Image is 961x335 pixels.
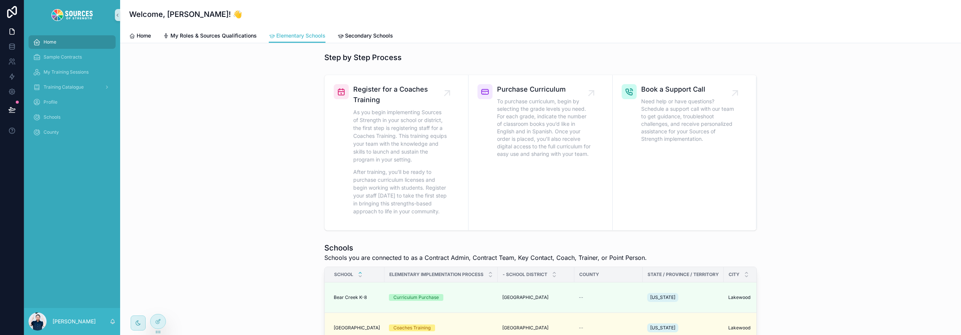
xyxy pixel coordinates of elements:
[502,294,548,300] span: [GEOGRAPHIC_DATA]
[44,54,82,60] span: Sample Contracts
[324,52,402,63] h1: Step by Step Process
[502,294,570,300] a: [GEOGRAPHIC_DATA]
[728,294,750,300] span: Lakewood
[129,29,151,44] a: Home
[337,29,393,44] a: Secondary Schools
[44,114,60,120] span: Schools
[353,168,447,215] p: After training, you’ll be ready to purchase curriculum licenses and begin working with students. ...
[44,99,57,105] span: Profile
[647,322,719,334] a: [US_STATE]
[44,84,84,90] span: Training Catalogue
[29,50,116,64] a: Sample Contracts
[641,84,735,95] span: Book a Support Call
[137,32,151,39] span: Home
[648,272,719,278] span: State / Province / Territory
[276,32,325,39] span: Elementary Schools
[389,324,493,331] a: Coaches Training
[650,325,675,331] span: [US_STATE]
[389,294,493,301] a: Curriculum Purchase
[353,108,447,163] p: As you begin implementing Sources of Strength in your school or district, the first step is regis...
[29,65,116,79] a: My Training Sessions
[51,9,93,21] img: App logo
[29,80,116,94] a: Training Catalogue
[353,84,447,105] span: Register for a Coaches Training
[503,272,547,278] span: - School District
[334,325,380,331] a: [GEOGRAPHIC_DATA]
[334,294,367,300] span: Bear Creek K-8
[334,294,380,300] a: Bear Creek K-8
[613,75,756,230] a: Book a Support CallNeed help or have questions? Schedule a support call with our team to get guid...
[24,30,120,149] div: scrollable content
[324,253,647,262] span: Schools you are connected to as a Contract Admin, Contract Team, Key Contact, Coach, Trainer, or ...
[345,32,393,39] span: Secondary Schools
[324,243,647,253] h1: Schools
[579,294,583,300] span: --
[269,29,325,43] a: Elementary Schools
[728,325,750,331] span: Lakewood
[170,32,257,39] span: My Roles & Sources Qualifications
[29,95,116,109] a: Profile
[325,75,468,230] a: Register for a Coaches TrainingAs you begin implementing Sources of Strength in your school or di...
[29,35,116,49] a: Home
[29,125,116,139] a: County
[497,98,591,158] span: To purchase curriculum, begin by selecting the grade levels you need. For each grade, indicate th...
[728,294,772,300] a: Lakewood
[497,84,591,95] span: Purchase Curriculum
[647,291,719,303] a: [US_STATE]
[29,110,116,124] a: Schools
[728,325,772,331] a: Lakewood
[44,39,56,45] span: Home
[641,98,735,143] span: Need help or have questions? Schedule a support call with our team to get guidance, troubleshoot ...
[729,272,740,278] span: City
[502,325,570,331] a: [GEOGRAPHIC_DATA]
[579,325,583,331] span: --
[502,325,548,331] span: [GEOGRAPHIC_DATA]
[389,272,484,278] span: Elementary Implementation Process
[44,69,89,75] span: My Training Sessions
[393,294,439,301] div: Curriculum Purchase
[650,294,675,300] span: [US_STATE]
[44,129,59,135] span: County
[579,272,599,278] span: County
[579,325,638,331] a: --
[334,272,353,278] span: School
[579,294,638,300] a: --
[129,9,242,20] h1: Welcome, [PERSON_NAME]! 👋
[393,324,431,331] div: Coaches Training
[53,318,96,325] p: [PERSON_NAME]
[468,75,612,230] a: Purchase CurriculumTo purchase curriculum, begin by selecting the grade levels you need. For each...
[163,29,257,44] a: My Roles & Sources Qualifications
